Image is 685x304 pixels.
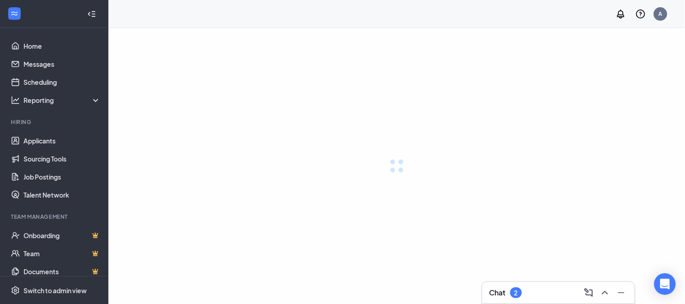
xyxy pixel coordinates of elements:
svg: ComposeMessage [583,287,594,298]
div: 2 [514,289,518,297]
svg: ChevronUp [600,287,610,298]
button: ChevronUp [597,286,611,300]
a: Talent Network [23,186,101,204]
h3: Chat [489,288,506,298]
button: Minimize [613,286,628,300]
div: Open Intercom Messenger [654,273,676,295]
a: Sourcing Tools [23,150,101,168]
svg: Minimize [616,287,627,298]
svg: Settings [11,286,20,295]
div: A [659,10,662,18]
svg: Notifications [615,9,626,19]
a: TeamCrown [23,244,101,263]
div: Team Management [11,213,99,221]
div: Reporting [23,96,101,105]
a: DocumentsCrown [23,263,101,281]
a: Applicants [23,132,101,150]
a: Messages [23,55,101,73]
a: Scheduling [23,73,101,91]
svg: QuestionInfo [635,9,646,19]
a: Job Postings [23,168,101,186]
div: Switch to admin view [23,286,87,295]
svg: Analysis [11,96,20,105]
a: OnboardingCrown [23,226,101,244]
div: Hiring [11,118,99,126]
svg: WorkstreamLogo [10,9,19,18]
a: Home [23,37,101,55]
button: ComposeMessage [581,286,595,300]
svg: Collapse [87,9,96,18]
